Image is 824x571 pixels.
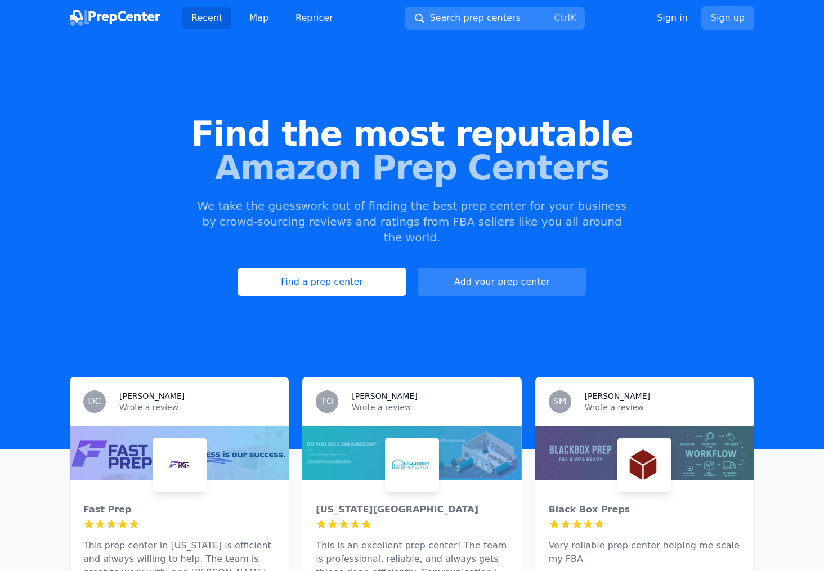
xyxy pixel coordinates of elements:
a: Map [240,7,277,29]
span: SM [553,397,567,406]
a: Repricer [286,7,342,29]
a: Sign up [701,6,754,30]
a: Add your prep center [418,268,586,296]
a: Sign in [657,11,688,25]
div: Black Box Preps [549,503,741,516]
p: We take the guesswork out of finding the best prep center for your business by crowd-sourcing rev... [196,198,628,245]
h3: [PERSON_NAME] [585,390,650,402]
button: Search prep centersCtrlK [405,7,585,30]
span: Search prep centers [429,11,520,25]
a: Recent [182,7,231,29]
p: Wrote a review [352,402,508,413]
img: Black Box Preps [620,440,669,489]
div: Fast Prep [83,503,275,516]
span: DC [88,397,101,406]
span: TO [321,397,333,406]
div: [US_STATE][GEOGRAPHIC_DATA] [316,503,508,516]
kbd: Ctrl [554,12,570,23]
span: Find the most reputable [18,117,806,151]
img: Fast Prep [155,440,204,489]
span: Amazon Prep Centers [18,151,806,185]
img: PrepCenter [70,10,160,26]
kbd: K [570,12,576,23]
p: Very reliable prep center helping me scale my FBA [549,539,741,566]
img: New Jersey Prep Center [387,440,437,489]
a: Find a prep center [238,268,406,296]
h3: [PERSON_NAME] [352,390,417,402]
h3: [PERSON_NAME] [119,390,185,402]
p: Wrote a review [585,402,741,413]
p: Wrote a review [119,402,275,413]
